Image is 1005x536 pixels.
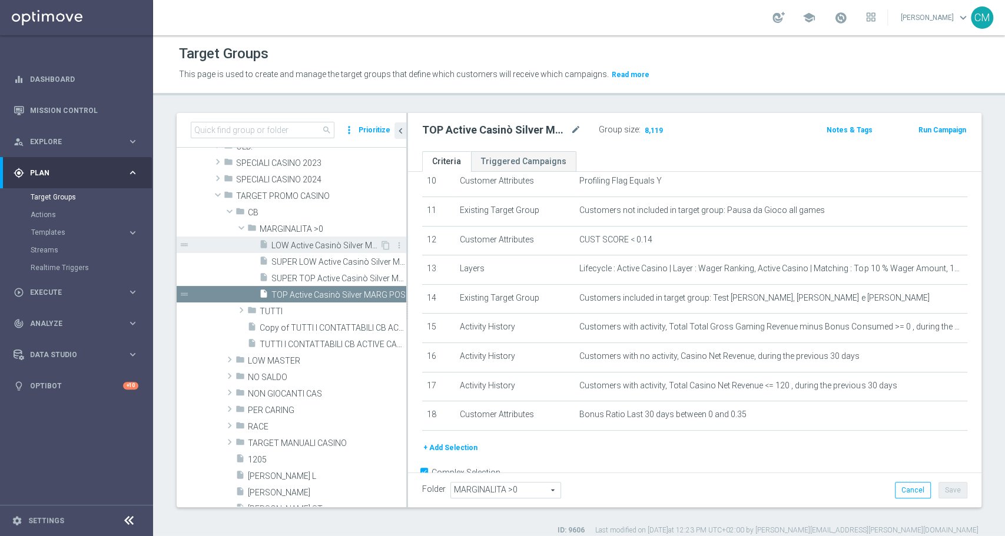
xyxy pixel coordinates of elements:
[343,122,355,138] i: more_vert
[579,322,963,332] span: Customers with activity, Total Total Gross Gaming Revenue minus Bonus Consumed >= 0 , during the ...
[236,355,245,368] i: folder
[455,284,575,314] td: Existing Target Group
[31,228,139,237] div: Templates keyboard_arrow_right
[13,106,139,115] button: Mission Control
[14,318,127,329] div: Analyze
[422,123,568,137] h2: TOP Active Casinò Silver MARG POS
[14,74,24,85] i: equalizer
[236,437,245,451] i: folder
[236,404,245,418] i: folder
[422,284,455,314] td: 14
[579,205,825,215] span: Customers not included in target group: Pausa da Gioco all games
[247,223,257,237] i: folder
[14,168,127,178] div: Plan
[13,319,139,328] button: track_changes Analyze keyboard_arrow_right
[471,151,576,172] a: Triggered Campaigns
[558,525,585,535] label: ID: 9606
[31,229,115,236] span: Templates
[579,176,662,186] span: Profiling Flag Equals Y
[14,64,138,95] div: Dashboard
[224,141,233,154] i: folder
[31,229,127,236] div: Templates
[14,370,138,401] div: Optibot
[224,157,233,171] i: folder
[422,342,455,372] td: 16
[248,438,406,448] span: TARGET MANUALI CASINO
[599,125,639,135] label: Group size
[13,350,139,359] button: Data Studio keyboard_arrow_right
[938,482,967,498] button: Save
[224,174,233,187] i: folder
[579,235,652,245] span: CUST SCORE < 0.14
[579,381,897,391] span: Customers with activity, Total Casino Net Revenue <= 120 , during the previous 30 days
[455,226,575,255] td: Customer Attributes
[260,307,406,317] span: TUTTI
[13,137,139,147] div: person_search Explore keyboard_arrow_right
[611,68,651,81] button: Read more
[28,517,64,524] a: Settings
[802,11,815,24] span: school
[895,482,931,498] button: Cancel
[13,75,139,84] div: equalizer Dashboard
[14,137,24,147] i: person_search
[30,289,127,296] span: Execute
[381,241,390,250] i: Duplicate Target group
[422,372,455,401] td: 17
[14,287,127,298] div: Execute
[14,318,24,329] i: track_changes
[455,197,575,226] td: Existing Target Group
[14,349,127,360] div: Data Studio
[422,197,455,226] td: 11
[900,9,971,26] a: [PERSON_NAME]keyboard_arrow_down
[224,190,233,204] i: folder
[13,288,139,297] button: play_circle_outline Execute keyboard_arrow_right
[422,255,455,285] td: 13
[455,168,575,197] td: Customer Attributes
[957,11,970,24] span: keyboard_arrow_down
[394,122,406,139] button: chevron_left
[236,191,406,201] span: TARGET PROMO CASINO
[191,122,334,138] input: Quick find group or folder
[236,470,245,484] i: insert_drive_file
[127,287,138,298] i: keyboard_arrow_right
[248,405,406,415] span: PER CARING
[236,371,245,385] i: folder
[30,351,127,358] span: Data Studio
[825,124,874,137] button: Notes & Tags
[31,188,152,206] div: Target Groups
[236,487,245,500] i: insert_drive_file
[236,207,245,220] i: folder
[271,241,380,251] span: LOW Active Casin&#xF2; Silver MARG POS
[31,263,122,272] a: Realtime Triggers
[248,471,406,481] span: SOMMA L
[248,389,406,399] span: NON GIOCANTI CAS
[13,168,139,178] div: gps_fixed Plan keyboard_arrow_right
[30,370,123,401] a: Optibot
[394,241,404,250] i: more_vert
[12,515,22,526] i: settings
[127,318,138,329] i: keyboard_arrow_right
[260,323,406,333] span: Copy of TUTTI I CONTATTABILI CB ACTIVE CASINO dem 26
[14,137,127,147] div: Explore
[14,381,24,391] i: lightbulb
[247,305,257,319] i: folder
[30,320,127,327] span: Analyze
[260,224,406,234] span: MARGINALITA &gt;0
[31,210,122,219] a: Actions
[579,351,860,361] span: Customers with no activity, Casino Net Revenue, during the previous 30 days
[13,381,139,391] button: lightbulb Optibot +10
[248,356,406,366] span: LOW MASTER
[31,224,152,241] div: Templates
[248,372,406,382] span: NO SALDO
[395,125,406,137] i: chevron_left
[31,241,152,259] div: Streams
[236,388,245,401] i: folder
[127,349,138,360] i: keyboard_arrow_right
[248,504,406,514] span: SOMMA ST
[31,245,122,255] a: Streams
[259,272,268,286] i: insert_drive_file
[179,69,609,79] span: This page is used to create and manage the target groups that define which customers will receive...
[422,441,479,454] button: + Add Selection
[432,467,500,478] label: Complex Selection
